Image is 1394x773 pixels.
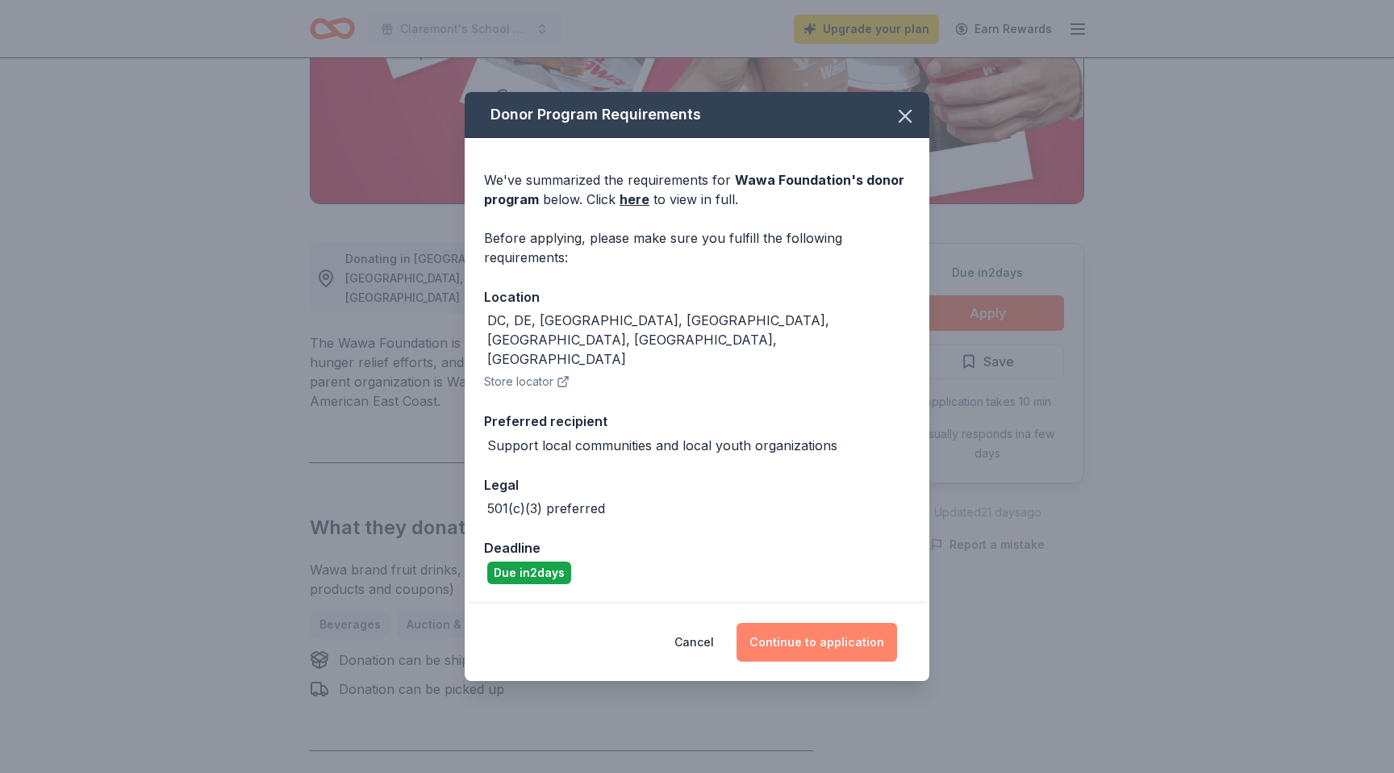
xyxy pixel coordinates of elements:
button: Continue to application [737,623,897,662]
button: Cancel [674,623,714,662]
div: Preferred recipient [484,411,910,432]
div: We've summarized the requirements for below. Click to view in full. [484,170,910,209]
a: here [620,190,649,209]
div: Before applying, please make sure you fulfill the following requirements: [484,228,910,267]
div: Deadline [484,537,910,558]
button: Store locator [484,372,570,391]
div: Location [484,286,910,307]
div: Support local communities and local youth organizations [487,436,837,455]
div: Due in 2 days [487,562,571,584]
div: Legal [484,474,910,495]
div: DC, DE, [GEOGRAPHIC_DATA], [GEOGRAPHIC_DATA], [GEOGRAPHIC_DATA], [GEOGRAPHIC_DATA], [GEOGRAPHIC_D... [487,311,910,369]
div: Donor Program Requirements [465,92,929,138]
div: 501(c)(3) preferred [487,499,605,518]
